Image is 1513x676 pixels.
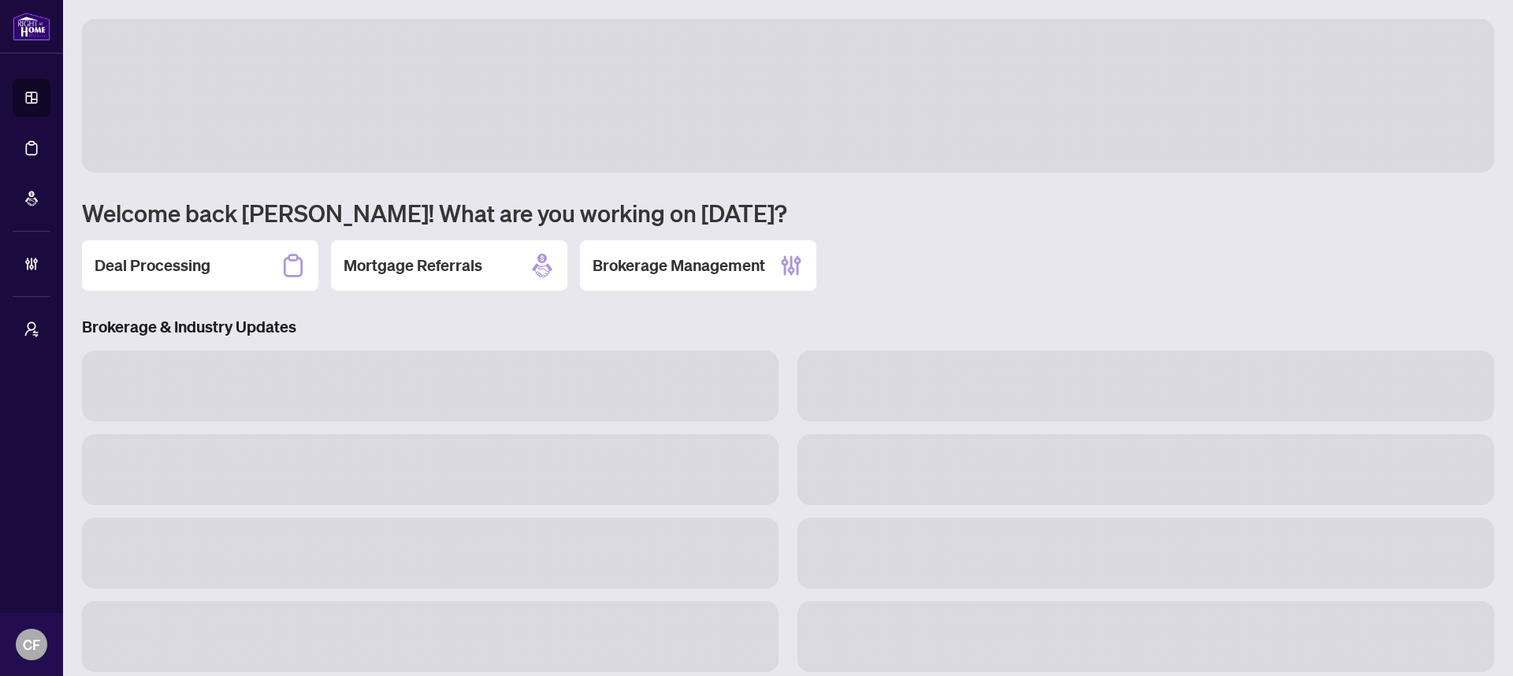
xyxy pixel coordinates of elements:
[13,12,50,41] img: logo
[82,316,1494,338] h3: Brokerage & Industry Updates
[344,254,482,277] h2: Mortgage Referrals
[95,254,210,277] h2: Deal Processing
[593,254,765,277] h2: Brokerage Management
[24,321,39,337] span: user-switch
[23,633,40,656] span: CF
[82,198,1494,228] h1: Welcome back [PERSON_NAME]! What are you working on [DATE]?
